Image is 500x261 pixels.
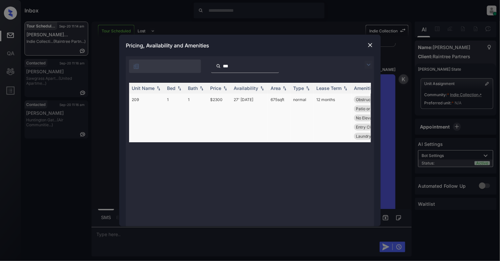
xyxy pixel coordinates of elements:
[314,94,351,142] td: 12 months
[133,63,140,70] img: icon-zuma
[354,85,376,91] div: Amenities
[155,86,162,91] img: sorting
[132,85,155,91] div: Unit Name
[316,85,342,91] div: Lease Term
[176,86,183,91] img: sorting
[259,86,265,91] img: sorting
[222,86,228,91] img: sorting
[167,85,175,91] div: Bed
[268,94,291,142] td: 675 sqft
[291,94,314,142] td: normal
[234,85,258,91] div: Availability
[129,94,164,142] td: 209
[342,86,349,91] img: sorting
[185,94,208,142] td: 1
[293,85,304,91] div: Type
[356,134,391,139] span: Laundry Room Pr...
[231,94,268,142] td: 27' [DATE]
[305,86,311,91] img: sorting
[208,94,231,142] td: $2300
[119,35,381,56] div: Pricing, Availability and Amenities
[356,115,389,120] span: No Elevator Acc...
[356,97,387,102] span: Obstructed View
[271,85,281,91] div: Area
[210,85,221,91] div: Price
[281,86,288,91] img: sorting
[356,106,387,111] span: Patio or Balcon...
[216,63,221,69] img: icon-zuma
[356,125,378,130] span: Entry Closet
[367,42,374,48] img: close
[198,86,205,91] img: sorting
[164,94,185,142] td: 1
[188,85,198,91] div: Bath
[365,61,373,69] img: icon-zuma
